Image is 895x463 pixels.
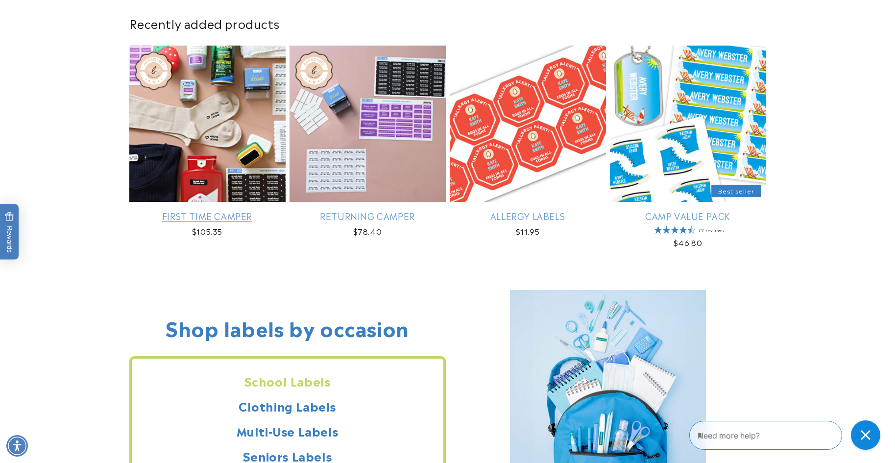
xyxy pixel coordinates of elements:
[6,435,28,457] div: Accessibility Menu
[166,315,409,340] h2: Shop labels by occasion
[129,210,286,221] a: First Time Camper
[689,417,885,453] iframe: Gorgias Floating Chat
[132,423,443,439] h2: Multi-Use Labels
[450,210,606,221] a: Allergy Labels
[132,398,443,414] h2: Clothing Labels
[610,210,766,221] a: Camp Value Pack
[129,16,766,31] h2: Recently added products
[5,212,14,252] span: Rewards
[129,46,766,256] ul: Slider
[132,373,443,389] h2: School Labels
[290,210,446,221] a: Returning Camper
